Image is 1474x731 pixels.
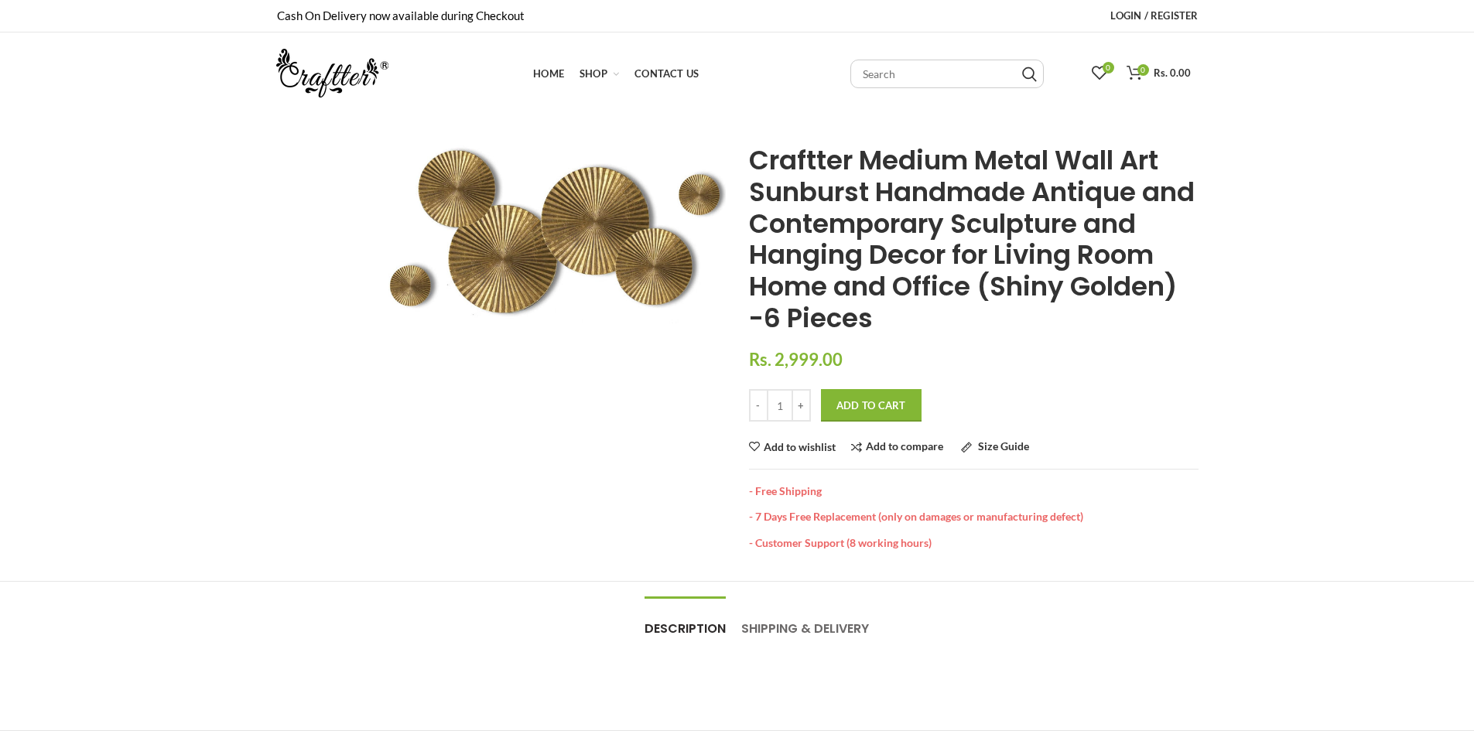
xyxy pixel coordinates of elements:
img: Craftter Medium Metal Wall Art Sunburst Handmade Antique and Contemporary Sculpture and Hanging D... [385,145,725,323]
span: 0 [1137,64,1149,76]
a: Size Guide [961,441,1029,453]
span: 0 [1103,62,1114,73]
span: Add to wishlist [764,442,836,453]
a: Description [645,597,726,645]
input: - [749,389,768,422]
span: Craftter Medium Metal Wall Art Sunburst Handmade Antique and Contemporary Sculpture and Hanging D... [749,142,1195,336]
span: Shipping & Delivery [741,620,869,637]
a: Shop [572,58,627,89]
span: Size Guide [978,439,1029,453]
span: Add to compare [866,439,943,453]
a: Contact Us [627,58,706,89]
a: 0 Rs. 0.00 [1119,58,1199,89]
span: Add to Cart [836,399,906,412]
span: Shop [580,67,607,80]
a: Shipping & Delivery [741,597,869,645]
a: Add to compare [851,441,943,453]
input: + [792,389,811,422]
input: Search [1022,67,1037,82]
a: 0 [1084,58,1115,89]
div: - Free Shipping - 7 Days Free Replacement (only on damages or manufacturing defect) - Customer Su... [749,469,1199,550]
span: Rs. 0.00 [1154,67,1191,79]
span: Home [533,67,564,80]
a: Home [525,58,572,89]
input: Search [850,60,1044,88]
a: Add to wishlist [749,442,836,453]
span: Rs. 2,999.00 [749,349,843,370]
span: Description [645,620,726,637]
img: craftter.com [276,49,388,97]
button: Add to Cart [821,389,922,422]
span: Login / Register [1110,9,1198,22]
span: Contact Us [634,67,699,80]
